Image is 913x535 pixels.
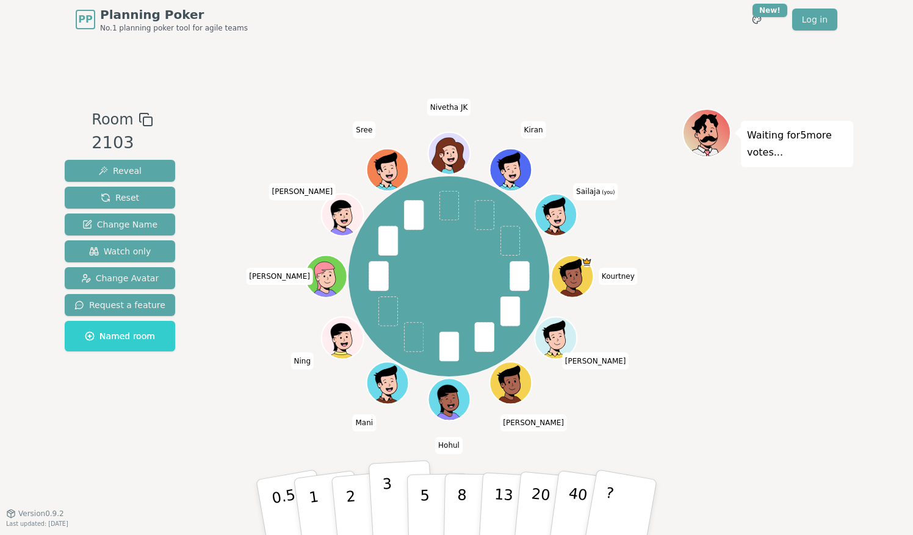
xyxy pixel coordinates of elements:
[82,218,157,231] span: Change Name
[85,330,155,342] span: Named room
[74,299,165,311] span: Request a feature
[76,6,248,33] a: PPPlanning PokerNo.1 planning poker tool for agile teams
[562,352,629,369] span: Click to change your name
[352,414,376,431] span: Click to change your name
[65,187,175,209] button: Reset
[92,109,133,131] span: Room
[65,267,175,289] button: Change Avatar
[752,4,787,17] div: New!
[353,121,375,138] span: Click to change your name
[65,321,175,351] button: Named room
[6,520,68,527] span: Last updated: [DATE]
[536,195,576,234] button: Click to change your avatar
[746,9,768,31] button: New!
[747,127,847,161] p: Waiting for 5 more votes...
[792,9,837,31] a: Log in
[6,509,64,519] button: Version0.9.2
[89,245,151,257] span: Watch only
[18,509,64,519] span: Version 0.9.2
[435,437,463,454] span: Click to change your name
[246,268,313,285] span: Click to change your name
[521,121,546,138] span: Click to change your name
[573,183,618,200] span: Click to change your name
[581,256,591,267] span: Kourtney is the host
[101,192,139,204] span: Reset
[78,12,92,27] span: PP
[100,6,248,23] span: Planning Poker
[599,268,638,285] span: Click to change your name
[269,183,336,200] span: Click to change your name
[65,214,175,235] button: Change Name
[65,294,175,316] button: Request a feature
[92,131,153,156] div: 2103
[98,165,142,177] span: Reveal
[65,160,175,182] button: Reveal
[65,240,175,262] button: Watch only
[291,352,314,369] span: Click to change your name
[427,98,471,115] span: Click to change your name
[601,190,615,195] span: (you)
[500,414,567,431] span: Click to change your name
[100,23,248,33] span: No.1 planning poker tool for agile teams
[81,272,159,284] span: Change Avatar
